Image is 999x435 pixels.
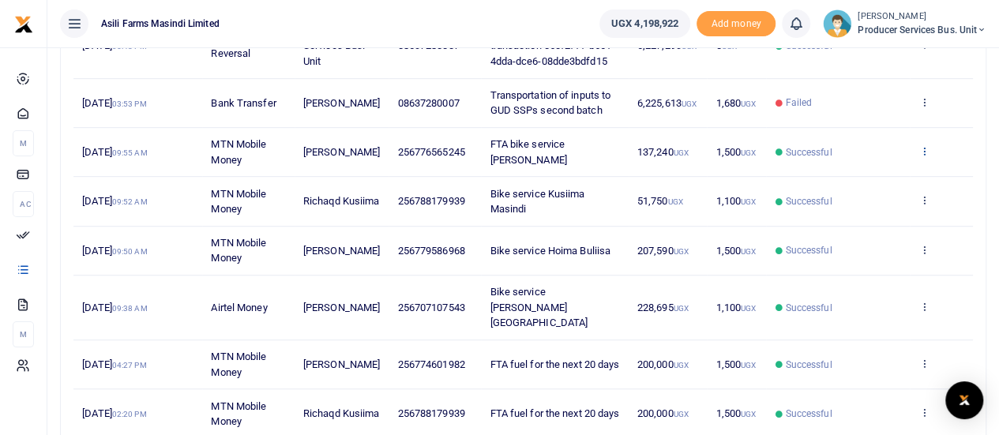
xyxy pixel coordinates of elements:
span: Add money [697,11,776,37]
span: [PERSON_NAME] [303,146,380,158]
small: UGX [673,247,688,256]
span: MTN Mobile Money [211,138,266,166]
span: MTN Mobile Money [211,351,266,378]
span: 6,225,613 [637,97,697,109]
span: 1,100 [716,302,757,313]
li: Ac [13,191,34,217]
span: 200,000 [637,407,689,419]
span: Producer Services Bus. Unit [858,23,986,37]
span: [DATE] [82,146,147,158]
span: Asili Farms Masindi Limited [95,17,226,31]
span: 200,000 [637,358,689,370]
small: UGX [741,99,756,108]
span: Successful [785,243,832,257]
span: [DATE] [82,245,147,257]
span: Richaqd Kusiima [303,407,380,419]
small: UGX [741,247,756,256]
span: 207,590 [637,245,689,257]
span: [DATE] [82,358,146,370]
span: 1,500 [716,146,757,158]
small: 09:38 AM [112,304,148,313]
span: UGX 4,198,922 [611,16,678,32]
span: [DATE] [82,97,146,109]
a: logo-small logo-large logo-large [14,17,33,29]
img: profile-user [823,9,851,38]
li: M [13,130,34,156]
span: 256788179939 [397,195,464,207]
span: Bike service Hoima Buliisa [490,245,610,257]
small: UGX [741,148,756,157]
span: Successful [785,194,832,208]
img: logo-small [14,15,33,34]
li: Toup your wallet [697,11,776,37]
span: Successful [785,145,832,159]
span: Bank Transfer [211,97,276,109]
span: 1,500 [716,245,757,257]
span: 256707107543 [397,302,464,313]
small: UGX [741,410,756,418]
small: 09:52 AM [112,197,148,206]
span: [PERSON_NAME] [303,97,380,109]
span: 1,500 [716,407,757,419]
span: MTN Mobile Money [211,188,266,216]
small: UGX [667,197,682,206]
small: 03:53 PM [112,99,147,108]
span: [DATE] [82,302,147,313]
span: 256788179939 [397,407,464,419]
span: MTN Mobile Money [211,237,266,264]
span: 51,750 [637,195,683,207]
span: FTA bike service [PERSON_NAME] [490,138,566,166]
small: UGX [673,304,688,313]
span: 1,100 [716,195,757,207]
span: Failed [785,96,812,110]
span: FTA fuel for the next 20 days [490,407,619,419]
small: 04:27 PM [112,361,147,369]
span: FTA fuel for the next 20 days [490,358,619,370]
li: Wallet ballance [593,9,697,38]
a: UGX 4,198,922 [599,9,690,38]
small: UGX [741,304,756,313]
span: [DATE] [82,195,147,207]
span: Bike service [PERSON_NAME][GEOGRAPHIC_DATA] [490,286,588,328]
small: UGX [673,361,688,369]
li: M [13,321,34,347]
a: Add money [697,17,776,28]
span: [DATE] [82,407,146,419]
a: profile-user [PERSON_NAME] Producer Services Bus. Unit [823,9,986,38]
span: Transportation of inputs to GUD SSPs second batch [490,89,610,117]
span: Successful [785,301,832,315]
small: UGX [673,410,688,418]
div: Open Intercom Messenger [945,381,983,419]
small: UGX [741,197,756,206]
span: 256779586968 [397,245,464,257]
small: UGX [673,148,688,157]
span: 256776565245 [397,146,464,158]
span: [PERSON_NAME] [303,245,380,257]
span: Successful [785,358,832,372]
span: [PERSON_NAME] [303,358,380,370]
span: 228,695 [637,302,689,313]
span: [PERSON_NAME] [303,302,380,313]
small: UGX [741,361,756,369]
span: 1,500 [716,358,757,370]
span: Bike service Kusiima Masindi [490,188,584,216]
small: 09:55 AM [112,148,148,157]
small: 02:20 PM [112,410,147,418]
span: Successful [785,407,832,421]
span: Producer Services Bus. Unit [303,24,365,67]
small: 09:50 AM [112,247,148,256]
small: UGX [682,99,697,108]
span: 1,680 [716,97,757,109]
span: Rebate UGX 6227293.00 for transaction 05cf2f11-b561-4dda-dce6-08dde3bdfd15 [490,24,615,67]
span: Airtel Money [211,302,267,313]
small: [PERSON_NAME] [858,10,986,24]
span: 256774601982 [397,358,464,370]
span: 137,240 [637,146,689,158]
span: 08637280007 [397,97,459,109]
span: MTN Mobile Money [211,400,266,428]
span: Richaqd Kusiima [303,195,380,207]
